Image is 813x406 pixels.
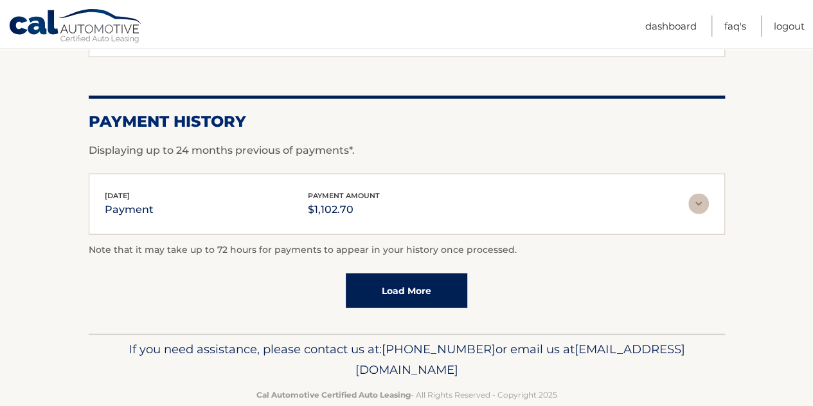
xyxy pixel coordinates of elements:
a: Dashboard [645,15,697,37]
img: accordion-rest.svg [688,194,709,214]
p: - All Rights Reserved - Copyright 2025 [97,388,717,401]
span: [DATE] [105,191,130,200]
a: FAQ's [724,15,746,37]
span: [EMAIL_ADDRESS][DOMAIN_NAME] [355,342,685,377]
p: If you need assistance, please contact us at: or email us at [97,339,717,380]
p: payment [105,201,154,219]
span: [PHONE_NUMBER] [382,342,496,356]
a: Cal Automotive [8,8,143,46]
p: Note that it may take up to 72 hours for payments to appear in your history once processed. [89,243,725,258]
a: Logout [774,15,805,37]
span: payment amount [308,191,380,200]
h2: Payment History [89,112,725,131]
a: Load More [346,273,467,308]
p: $1,102.70 [308,201,380,219]
p: Displaying up to 24 months previous of payments*. [89,143,725,158]
strong: Cal Automotive Certified Auto Leasing [256,390,411,400]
